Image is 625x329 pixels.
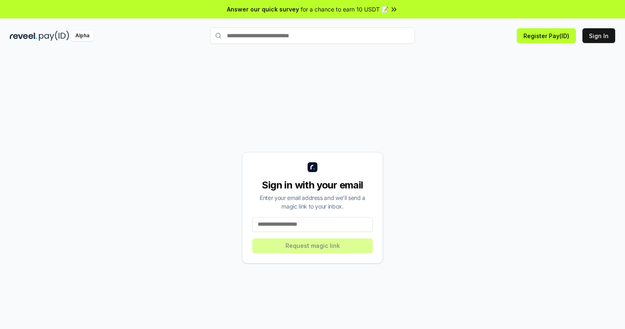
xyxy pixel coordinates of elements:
img: pay_id [39,31,69,41]
img: logo_small [308,162,317,172]
div: Sign in with your email [252,179,373,192]
button: Sign In [582,28,615,43]
img: reveel_dark [10,31,37,41]
span: Answer our quick survey [227,5,299,14]
button: Register Pay(ID) [517,28,576,43]
span: for a chance to earn 10 USDT 📝 [301,5,388,14]
div: Enter your email address and we’ll send a magic link to your inbox. [252,193,373,211]
div: Alpha [71,31,94,41]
